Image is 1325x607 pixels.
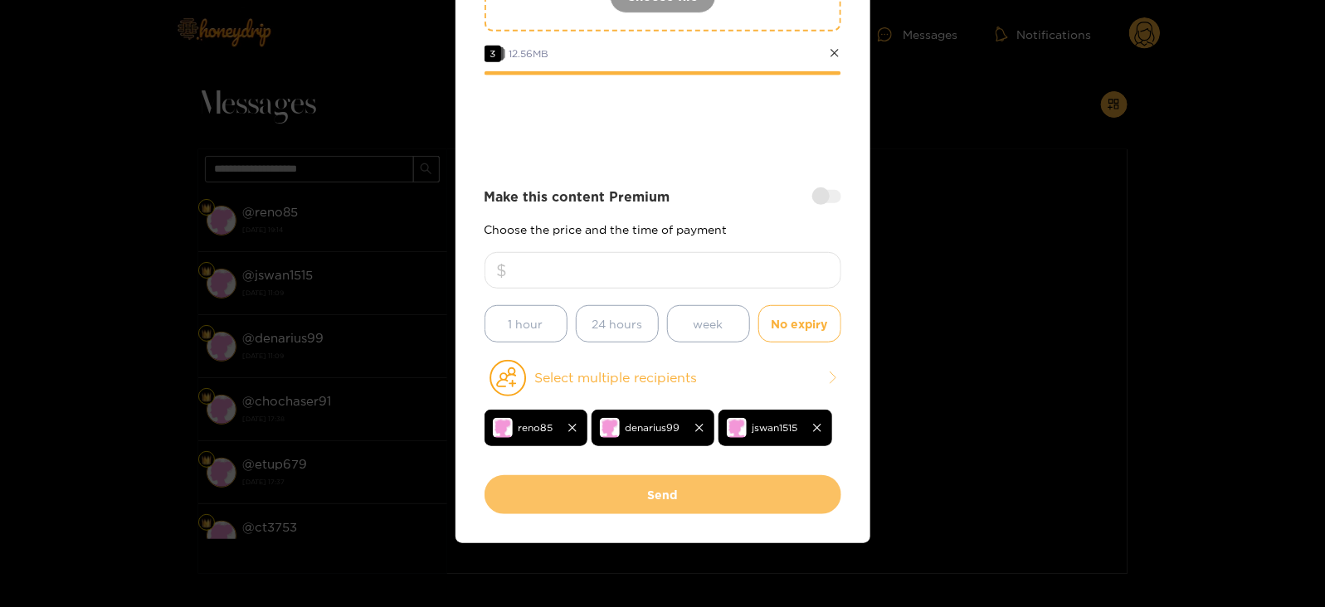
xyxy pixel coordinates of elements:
[600,418,620,438] img: no-avatar.png
[493,418,513,438] img: no-avatar.png
[485,359,841,397] button: Select multiple recipients
[727,418,747,438] img: no-avatar.png
[509,314,543,333] span: 1 hour
[485,46,501,62] span: 3
[592,314,642,333] span: 24 hours
[485,305,568,342] button: 1 hour
[753,418,798,437] span: jswan1515
[485,187,670,206] strong: Make this content Premium
[519,418,553,437] span: reno85
[667,305,750,342] button: week
[509,48,549,59] span: 12.56 MB
[485,223,841,236] p: Choose the price and the time of payment
[758,305,841,342] button: No expiry
[626,418,680,437] span: denarius99
[576,305,659,342] button: 24 hours
[694,314,723,333] span: week
[772,314,828,333] span: No expiry
[485,475,841,514] button: Send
